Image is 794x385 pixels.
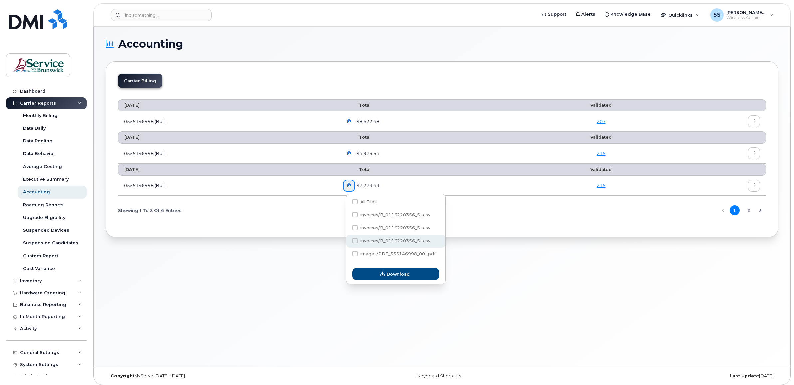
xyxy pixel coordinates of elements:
[352,213,430,218] span: invoices/B_0116220356_555146998_20072025_ACC.csv
[554,373,778,379] div: [DATE]
[118,39,183,49] span: Accounting
[355,182,379,189] span: $7,273.43
[360,251,436,256] span: images/PDF_555146998_00...pdf
[755,205,765,215] button: Next Page
[417,373,461,378] a: Keyboard Shortcuts
[730,373,759,378] strong: Last Update
[118,131,337,143] th: [DATE]
[343,103,371,108] span: Total
[360,199,377,204] span: All Files
[533,164,668,176] th: Validated
[118,176,337,196] td: 0555146998 (Bell)
[106,373,330,379] div: MyServe [DATE]–[DATE]
[360,238,430,243] span: invoices/B_0116220356_5...csv
[355,118,379,125] span: $8,622.48
[118,144,337,164] td: 0555146998 (Bell)
[118,111,337,131] td: 0555146998 (Bell)
[352,226,430,231] span: invoices/B_0116220356_555146998_20072025_MOB.csv
[597,119,606,124] a: 207
[352,239,430,244] span: invoices/B_0116220356_555146998_20072025_DTL.csv
[597,151,606,156] a: 215
[352,268,439,280] button: Download
[533,99,668,111] th: Validated
[360,212,430,217] span: invoices/B_0116220356_5...csv
[111,373,134,378] strong: Copyright
[730,205,740,215] button: Page 1
[343,167,371,172] span: Total
[387,271,410,277] span: Download
[744,205,754,215] button: Page 2
[360,225,430,230] span: invoices/B_0116220356_5...csv
[355,150,379,157] span: $4,975.54
[118,99,337,111] th: [DATE]
[597,183,606,188] a: 215
[118,205,182,215] span: Showing 1 To 3 Of 6 Entries
[533,131,668,143] th: Validated
[352,252,436,257] span: images/PDF_555146998_006_0000000000.pdf
[343,135,371,140] span: Total
[118,164,337,176] th: [DATE]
